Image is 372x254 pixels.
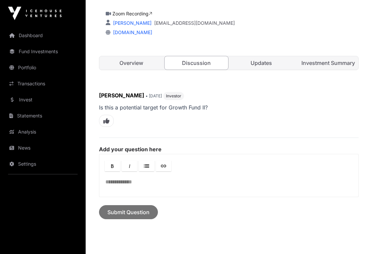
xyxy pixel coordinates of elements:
[154,20,235,26] a: [EMAIL_ADDRESS][DOMAIN_NAME]
[139,160,154,171] a: Lists
[99,56,163,70] a: Overview
[164,56,229,70] a: Discussion
[295,56,359,70] a: Investment Summary
[5,60,80,75] a: Portfolio
[99,103,359,112] p: Is this a potential target for Growth Fund II?
[99,146,359,153] label: Add your question here
[5,108,80,123] a: Statements
[99,92,144,99] span: [PERSON_NAME]
[156,160,171,171] a: Link
[5,28,80,43] a: Dashboard
[5,44,80,59] a: Fund Investments
[99,56,358,70] nav: Tabs
[166,93,181,99] span: Investor
[229,56,293,70] a: Updates
[99,115,114,127] span: Like this comment
[122,160,137,171] a: Italic
[146,93,162,98] span: • [DATE]
[105,160,120,171] a: Bold
[5,76,80,91] a: Transactions
[339,222,372,254] iframe: Chat Widget
[112,11,152,16] a: Zoom Recording
[5,141,80,155] a: News
[5,157,80,171] a: Settings
[8,7,62,20] img: Icehouse Ventures Logo
[5,124,80,139] a: Analysis
[110,29,152,35] a: [DOMAIN_NAME]
[112,20,152,26] a: [PERSON_NAME]
[5,92,80,107] a: Invest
